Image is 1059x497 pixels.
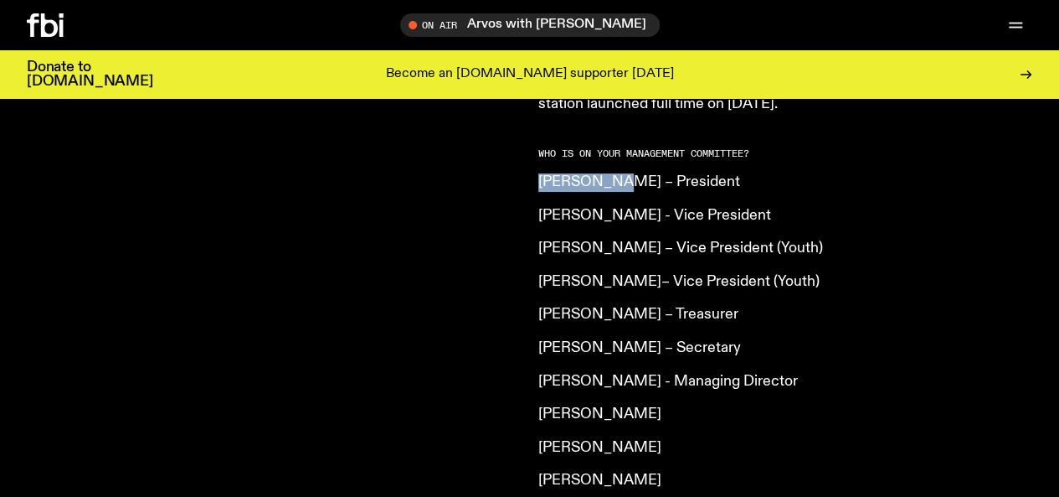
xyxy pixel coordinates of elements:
p: Become an [DOMAIN_NAME] supporter [DATE] [386,67,674,82]
h2: Who is on your management committee? [538,149,1020,158]
p: [PERSON_NAME] - Vice President [538,207,1020,225]
p: [PERSON_NAME] – President [538,173,1020,192]
p: [PERSON_NAME] [538,472,1020,490]
p: [PERSON_NAME] – Vice President (Youth) [538,240,1020,258]
h3: Donate to [DOMAIN_NAME] [27,60,153,89]
p: [PERSON_NAME]– Vice President (Youth) [538,273,1020,292]
button: On AirArvos with [PERSON_NAME] [400,13,660,37]
p: [PERSON_NAME] – Treasurer [538,306,1020,324]
p: [PERSON_NAME] [538,439,1020,458]
p: [PERSON_NAME] - Managing Director [538,373,1020,391]
p: [PERSON_NAME] [538,406,1020,424]
p: [PERSON_NAME] – Secretary [538,339,1020,358]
